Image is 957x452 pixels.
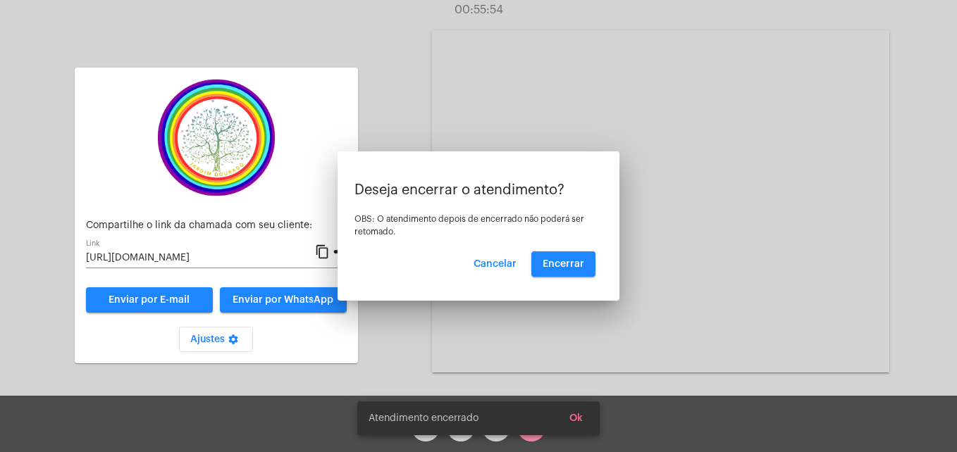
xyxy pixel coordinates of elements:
span: Ok [569,413,583,423]
p: Deseja encerrar o atendimento? [354,182,603,198]
mat-icon: share [332,244,347,260]
button: Encerrar [531,251,595,277]
span: Atendimento encerrado [369,411,479,425]
button: Cancelar [462,251,528,277]
img: c337f8d0-2252-6d55-8527-ab50248c0d14.png [146,79,287,196]
span: 00:55:54 [455,4,503,15]
span: OBS: O atendimento depois de encerrado não poderá ser retomado. [354,215,584,236]
span: Ajustes [190,334,242,344]
span: Encerrar [543,259,584,269]
mat-icon: content_copy [315,244,330,260]
mat-icon: settings [225,334,242,351]
p: Compartilhe o link da chamada com seu cliente: [86,220,347,231]
span: Cancelar [474,259,517,269]
span: Enviar por WhatsApp [233,295,333,305]
span: Enviar por E-mail [109,295,190,305]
